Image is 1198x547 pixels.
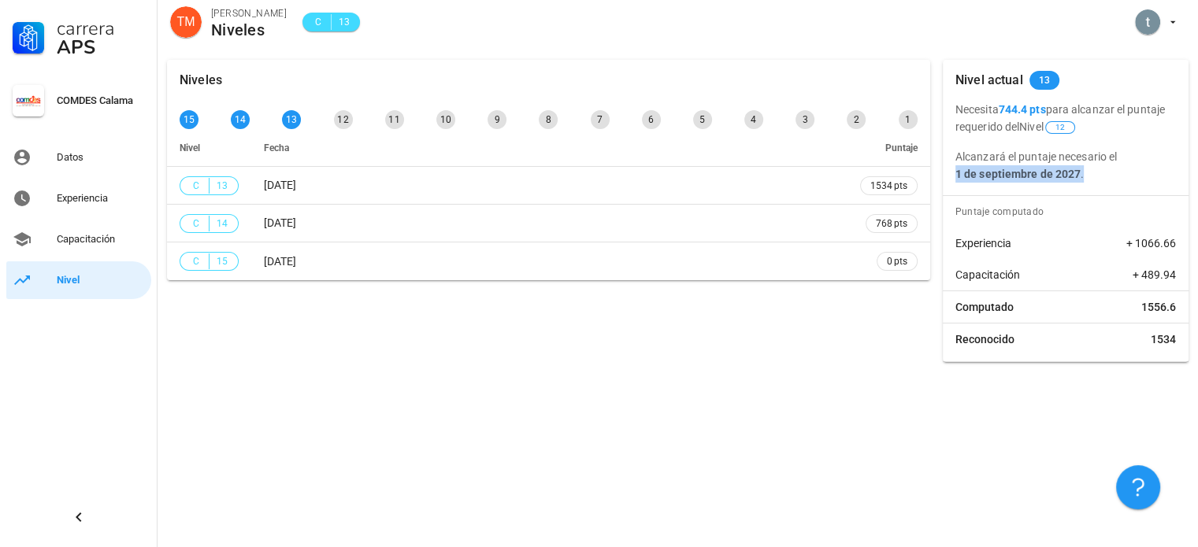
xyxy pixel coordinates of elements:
[211,6,287,21] div: [PERSON_NAME]
[57,38,145,57] div: APS
[167,129,251,167] th: Nivel
[693,110,712,129] div: 5
[6,220,151,258] a: Capacitación
[1135,9,1160,35] div: avatar
[264,216,296,229] span: [DATE]
[436,110,455,129] div: 10
[338,14,350,30] span: 13
[57,19,145,38] div: Carrera
[334,110,353,129] div: 12
[1151,331,1176,347] span: 1534
[885,142,918,153] span: Puntaje
[190,216,202,231] span: C
[231,110,250,129] div: 14
[170,6,202,38] div: avatar
[211,21,287,39] div: Niveles
[848,129,930,167] th: Puntaje
[847,110,866,129] div: 2
[796,110,814,129] div: 3
[216,216,228,231] span: 14
[591,110,610,129] div: 7
[955,267,1020,283] span: Capacitación
[955,168,1081,180] b: 1 de septiembre de 2027
[1055,122,1065,133] span: 12
[251,129,848,167] th: Fecha
[6,139,151,176] a: Datos
[955,101,1176,135] p: Necesita para alcanzar el puntaje requerido del
[899,110,918,129] div: 1
[1019,120,1077,133] span: Nivel
[180,142,200,153] span: Nivel
[57,94,145,107] div: COMDES Calama
[312,14,325,30] span: C
[190,178,202,194] span: C
[176,6,195,38] span: TM
[6,261,151,299] a: Nivel
[955,235,1011,251] span: Experiencia
[216,178,228,194] span: 13
[57,151,145,164] div: Datos
[744,110,763,129] div: 4
[876,216,907,231] span: 768 pts
[488,110,506,129] div: 9
[955,299,1014,315] span: Computado
[385,110,404,129] div: 11
[264,179,296,191] span: [DATE]
[180,60,222,101] div: Niveles
[955,60,1023,101] div: Nivel actual
[57,274,145,286] div: Nivel
[1133,267,1176,283] span: + 489.94
[264,142,289,153] span: Fecha
[642,110,661,129] div: 6
[955,331,1014,347] span: Reconocido
[6,179,151,217] a: Experiencia
[949,196,1189,227] div: Puntaje computado
[216,253,228,269] span: 15
[539,110,558,129] div: 8
[180,110,198,129] div: 15
[955,148,1176,183] p: Alcanzará el puntaje necesario el .
[870,178,907,194] span: 1534 pts
[1039,71,1051,90] span: 13
[57,233,145,246] div: Capacitación
[999,103,1046,116] b: 744.4 pts
[264,255,296,268] span: [DATE]
[887,253,907,269] span: 0 pts
[1126,235,1176,251] span: + 1066.66
[57,192,145,205] div: Experiencia
[1141,299,1176,315] span: 1556.6
[282,110,301,129] div: 13
[190,253,202,269] span: C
